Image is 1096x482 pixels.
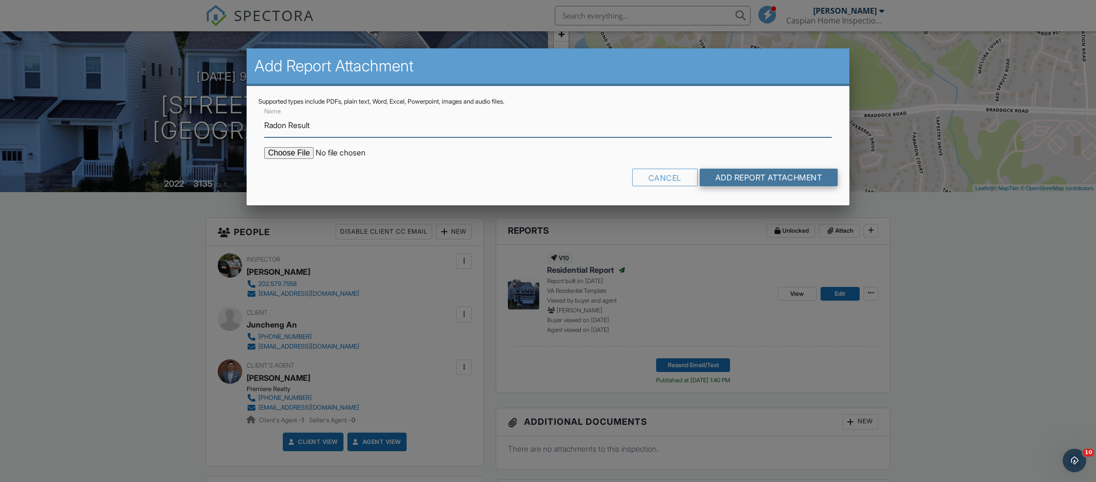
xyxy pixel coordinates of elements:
div: Cancel [632,169,698,186]
div: Supported types include PDFs, plain text, Word, Excel, Powerpoint, images and audio files. [258,98,838,106]
iframe: Intercom live chat [1063,449,1086,472]
span: 10 [1083,449,1094,457]
input: Add Report Attachment [700,169,838,186]
h2: Add Report Attachment [254,56,842,76]
label: Name [264,107,281,116]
